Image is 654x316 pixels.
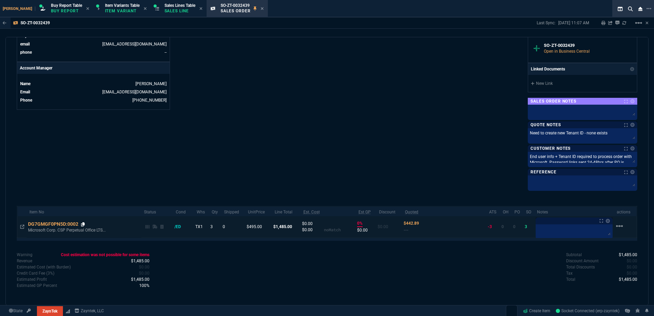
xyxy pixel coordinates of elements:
p: Customer Notes [531,146,571,151]
span: 0 [513,224,515,229]
tr: tperry@spectrumsi.com [20,41,167,48]
span: Payment Terms [20,34,48,38]
span: Quoted Cost [404,221,419,226]
th: Notes [534,206,614,216]
span: -3 [488,224,492,229]
span: 1485 [131,277,149,282]
span: Phone [20,98,32,103]
th: Discount [376,206,402,216]
th: OH [500,206,512,216]
span: 0 [139,271,149,276]
tr: undefined [20,97,167,104]
a: wMTtVI-gBY0QWKL0AAFt [556,308,619,314]
p: spec.value [620,270,638,276]
span: 1485 [131,259,149,263]
nx-icon: Open In Opposite Panel [20,224,24,229]
p: undefined [17,270,54,276]
nx-icon: Close Tab [261,6,264,12]
p: undefined [17,276,47,282]
p: spec.value [620,258,638,264]
a: msbcCompanyName [73,308,106,314]
span: Cost with burden [139,265,149,269]
th: UnitPrice [245,206,272,216]
tr: undefined [20,89,167,95]
th: Status [141,206,173,216]
abbr: Quoted Cost and Sourcing Notes. Only applicable on Dash quotes. [405,210,418,214]
a: New Link [531,80,634,87]
th: ATS [486,206,500,216]
span: 0 [501,224,504,229]
span: 0 [627,259,637,263]
abbr: Estimated using estimated Cost with Burden [358,210,371,214]
h6: SO-ZT-0032439 [544,43,631,48]
p: undefined [566,252,582,258]
span: [PERSON_NAME] [3,6,35,11]
a: [EMAIL_ADDRESS][DOMAIN_NAME] [102,42,167,47]
p: spec.value [54,252,149,258]
p: 0% [357,220,363,227]
p: spec.value [613,252,638,258]
span: Email [20,90,30,94]
th: SO [523,206,534,216]
p: undefined [566,264,595,270]
mat-icon: Example home icon [615,222,624,230]
p: Cost with burden [17,264,71,270]
nx-icon: Split Panels [615,5,625,13]
p: undefined [566,276,575,282]
abbr: Estimated Cost with Burden [303,210,320,214]
td: 3 [209,216,221,238]
th: Line Total [272,206,301,216]
p: Sales Order [221,8,251,14]
a: Hide Workbench [645,20,649,26]
span: Item Variants Table [105,3,140,8]
p: undefined [17,252,32,258]
a: API TOKEN [25,308,33,314]
p: Last Sync: [537,20,558,26]
th: Shipped [221,206,246,216]
nx-icon: Back to Table [3,21,6,25]
span: Name [20,81,30,86]
span: NET30 [154,34,167,38]
p: spec.value [125,276,149,282]
p: spec.value [132,270,149,276]
p: $0.00 [378,224,401,230]
span: SO-ZT-0032439 [221,3,250,8]
p: spec.value [125,258,149,264]
p: spec.value [132,264,149,270]
p: undefined [17,282,57,289]
p: $495.00 [247,224,270,230]
th: actions [614,206,637,216]
span: Socket Connected (erp-zayntek) [556,308,619,313]
span: Cost estimation was not possible for some items [61,252,149,257]
span: email [20,42,30,47]
nx-icon: Search [625,5,636,13]
mat-icon: Example home icon [635,19,643,27]
p: SO-ZT-0032439 [21,20,50,26]
p: $1,485.00 [273,224,299,230]
a: [EMAIL_ADDRESS][DOMAIN_NAME] [102,90,167,94]
p: Open in Business Central [544,48,631,54]
nx-icon: Close Tab [86,6,89,12]
p: $0.00 [302,221,324,227]
p: spec.value [133,282,149,289]
a: Create Item [520,306,553,316]
p: $0.00 [302,227,324,233]
span: Sales Lines Table [165,3,195,8]
th: PO [512,206,523,216]
p: undefined [17,258,32,264]
span: 1485 [619,277,637,282]
p: Microsoft Corp. CSP Perpetual Office LTS... [28,227,134,233]
span: 0 [627,265,637,269]
th: Whs [194,206,209,216]
th: Item No [27,206,141,216]
div: DG7GMGF0PN5D:0002 [28,221,85,227]
p: Quote Notes [531,122,561,128]
p: undefined [566,258,599,264]
a: -- [165,50,167,55]
p: Account Manager [17,62,170,74]
p: spec.value [613,276,638,282]
td: 0 [221,216,246,238]
p: $0.00 [357,227,375,233]
nx-icon: Close Tab [144,6,147,12]
p: Reference [531,169,557,175]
